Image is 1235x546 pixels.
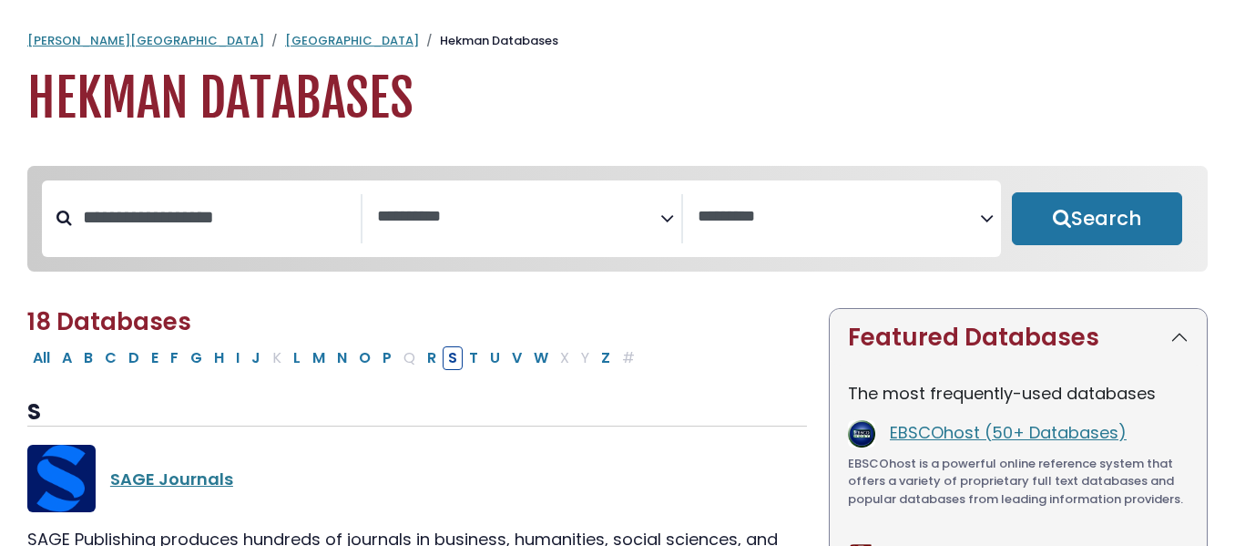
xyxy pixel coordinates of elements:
button: Filter Results G [185,346,208,370]
button: Filter Results V [506,346,527,370]
button: Filter Results L [288,346,306,370]
button: Filter Results S [443,346,463,370]
div: Alpha-list to filter by first letter of database name [27,345,642,368]
a: [PERSON_NAME][GEOGRAPHIC_DATA] [27,32,264,49]
button: Filter Results O [353,346,376,370]
button: Filter Results I [230,346,245,370]
button: Filter Results M [307,346,331,370]
button: Filter Results F [165,346,184,370]
a: SAGE Journals [110,468,233,490]
button: Filter Results Z [596,346,616,370]
button: All [27,346,56,370]
nav: Search filters [27,166,1208,272]
textarea: Search [377,208,660,227]
button: Filter Results T [464,346,484,370]
button: Filter Results U [485,346,505,370]
button: Featured Databases [830,309,1207,366]
nav: breadcrumb [27,32,1208,50]
input: Search database by title or keyword [72,202,361,232]
p: EBSCOhost is a powerful online reference system that offers a variety of proprietary full text da... [848,455,1189,509]
h3: S [27,399,807,427]
button: Filter Results A [56,346,77,370]
li: Hekman Databases [419,32,558,50]
button: Filter Results H [209,346,230,370]
button: Filter Results E [146,346,164,370]
button: Filter Results R [422,346,442,370]
button: Filter Results N [332,346,352,370]
button: Filter Results B [78,346,98,370]
span: 18 Databases [27,305,191,338]
a: [GEOGRAPHIC_DATA] [285,32,419,49]
button: Filter Results C [99,346,122,370]
h1: Hekman Databases [27,68,1208,129]
button: Submit for Search Results [1012,192,1182,245]
button: Filter Results W [528,346,554,370]
button: Filter Results D [123,346,145,370]
a: EBSCOhost (50+ Databases) [890,421,1127,444]
button: Filter Results J [246,346,266,370]
button: Filter Results P [377,346,397,370]
p: The most frequently-used databases [848,381,1189,406]
textarea: Search [698,208,981,227]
